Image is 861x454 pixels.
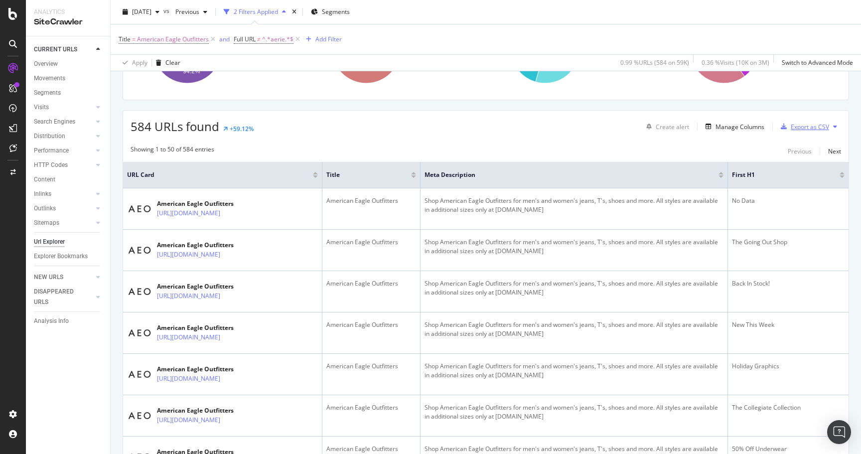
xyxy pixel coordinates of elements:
button: and [219,34,230,44]
span: Previous [171,7,199,16]
span: 584 URLs found [131,118,219,135]
button: Next [828,145,841,157]
div: Previous [788,147,812,155]
div: Shop American Eagle Outfitters for men's and women's jeans, T's, shoes and more. All styles are a... [425,238,723,256]
a: NEW URLS [34,272,93,283]
button: Manage Columns [702,121,764,133]
button: Segments [307,4,354,20]
div: A chart. [667,5,841,92]
div: Next [828,147,841,155]
div: No Data [732,196,845,205]
img: main image [127,196,152,221]
div: Url Explorer [34,237,65,247]
div: American Eagle Outfitters [326,362,416,371]
div: Back In Stock! [732,279,845,288]
text: 94.2% [183,68,200,75]
a: Segments [34,88,103,98]
div: Analysis Info [34,316,69,326]
div: 0.99 % URLs ( 584 on 59K ) [620,58,689,67]
a: Search Engines [34,117,93,127]
div: American Eagle Outfitters [157,241,264,250]
text: 34.4% [707,65,723,72]
img: main image [127,362,152,387]
a: Analysis Info [34,316,103,326]
div: American Eagle Outfitters [157,282,264,291]
button: Switch to Advanced Mode [778,55,853,71]
span: Meta Description [425,170,704,179]
div: American Eagle Outfitters [326,445,416,454]
a: Visits [34,102,93,113]
button: Previous [171,4,211,20]
div: Add Filter [315,35,342,43]
div: Performance [34,146,69,156]
div: 50% Off Underwear [732,445,845,454]
div: A chart. [488,5,662,92]
div: Distribution [34,131,65,142]
div: American Eagle Outfitters [157,323,264,332]
div: Apply [132,58,147,67]
div: Content [34,174,55,185]
span: ^.*aerie.*$ [262,32,293,46]
a: Performance [34,146,93,156]
div: Clear [165,58,180,67]
div: and [219,35,230,43]
a: [URL][DOMAIN_NAME] [157,208,220,218]
a: CURRENT URLS [34,44,93,55]
div: American Eagle Outfitters [326,238,416,247]
button: 2 Filters Applied [220,4,290,20]
img: main image [127,238,152,263]
span: Title [119,35,131,43]
span: Title [326,170,396,179]
div: The Going Out Shop [732,238,845,247]
span: 2025 Oct. 3rd [132,7,151,16]
div: Manage Columns [716,123,764,131]
button: Add Filter [302,33,342,45]
div: A chart. [131,5,304,92]
div: A chart. [309,5,483,92]
div: 0.36 % Visits ( 10K on 3M ) [702,58,769,67]
div: 2 Filters Applied [234,7,278,16]
button: Clear [152,55,180,71]
div: HTTP Codes [34,160,68,170]
a: Content [34,174,103,185]
div: CURRENT URLS [34,44,77,55]
a: Url Explorer [34,237,103,247]
a: [URL][DOMAIN_NAME] [157,374,220,384]
div: Shop American Eagle Outfitters for men's and women's jeans, T's, shoes and more. All styles are a... [425,279,723,297]
button: Export as CSV [777,119,829,135]
div: Shop American Eagle Outfitters for men's and women's jeans, T's, shoes and more. All styles are a... [425,196,723,214]
div: Shop American Eagle Outfitters for men's and women's jeans, T's, shoes and more. All styles are a... [425,320,723,338]
span: ≠ [257,35,261,43]
a: Inlinks [34,189,93,199]
a: Outlinks [34,203,93,214]
div: Movements [34,73,65,84]
a: Overview [34,59,103,69]
a: DISAPPEARED URLS [34,287,93,307]
div: Inlinks [34,189,51,199]
a: [URL][DOMAIN_NAME] [157,291,220,301]
div: Sitemaps [34,218,59,228]
a: [URL][DOMAIN_NAME] [157,332,220,342]
div: Export as CSV [791,123,829,131]
div: +59.12% [230,125,254,133]
a: Sitemaps [34,218,93,228]
a: Distribution [34,131,93,142]
img: main image [127,403,152,428]
a: [URL][DOMAIN_NAME] [157,250,220,260]
button: [DATE] [119,4,163,20]
span: URL Card [127,170,310,179]
div: Overview [34,59,58,69]
button: Create alert [642,119,689,135]
a: [URL][DOMAIN_NAME] [157,415,220,425]
div: Shop American Eagle Outfitters for men's and women's jeans, T's, shoes and more. All styles are a... [425,362,723,380]
div: Visits [34,102,49,113]
div: American Eagle Outfitters [326,196,416,205]
img: main image [127,279,152,304]
div: NEW URLS [34,272,63,283]
div: American Eagle Outfitters [326,320,416,329]
img: main image [127,320,152,345]
button: Apply [119,55,147,71]
div: American Eagle Outfitters [157,365,264,374]
div: Analytics [34,8,102,16]
div: Create alert [656,123,689,131]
